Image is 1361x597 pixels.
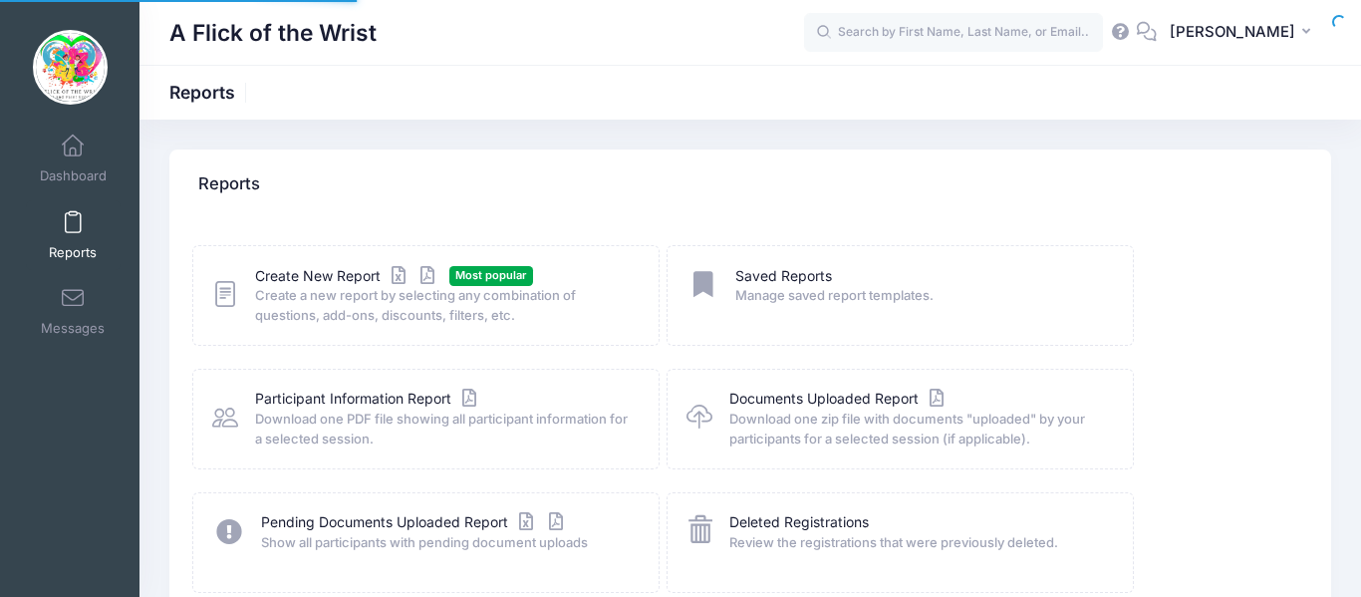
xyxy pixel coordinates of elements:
a: Saved Reports [735,266,832,287]
span: Download one zip file with documents "uploaded" by your participants for a selected session (if a... [729,410,1108,448]
h1: Reports [169,82,252,103]
a: Pending Documents Uploaded Report [261,512,568,533]
a: Participant Information Report [255,389,481,410]
span: Dashboard [40,168,107,185]
span: [PERSON_NAME] [1170,21,1295,43]
a: Create New Report [255,266,440,287]
h4: Reports [198,156,260,213]
button: [PERSON_NAME] [1157,10,1331,56]
span: Download one PDF file showing all participant information for a selected session. [255,410,634,448]
a: Documents Uploaded Report [729,389,949,410]
a: Dashboard [26,124,121,193]
span: Messages [41,321,105,338]
span: Create a new report by selecting any combination of questions, add-ons, discounts, filters, etc. [255,286,634,325]
a: Deleted Registrations [729,512,869,533]
h1: A Flick of the Wrist [169,10,377,56]
span: Review the registrations that were previously deleted. [729,533,1108,553]
span: Show all participants with pending document uploads [261,533,633,553]
img: A Flick of the Wrist [33,30,108,105]
span: Most popular [449,266,533,285]
a: Messages [26,276,121,346]
span: Reports [49,244,97,261]
span: Manage saved report templates. [735,286,1107,306]
a: Reports [26,200,121,270]
input: Search by First Name, Last Name, or Email... [804,13,1103,53]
